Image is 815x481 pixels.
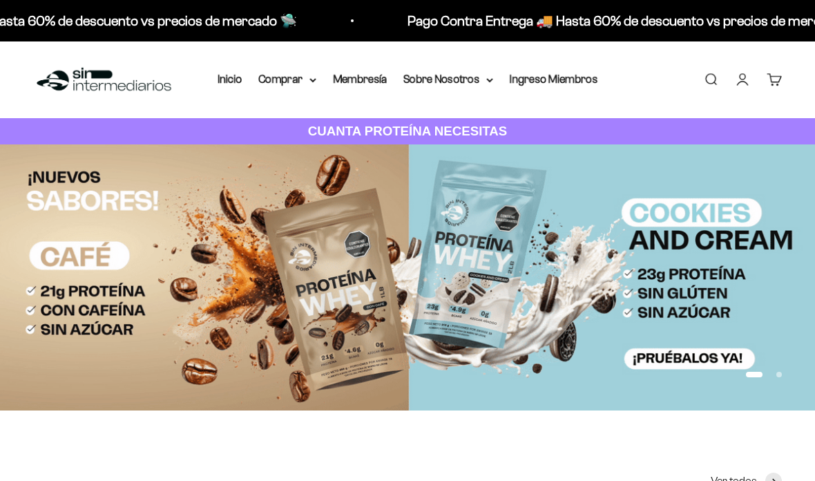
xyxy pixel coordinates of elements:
summary: Comprar [258,70,316,88]
a: Inicio [218,73,242,85]
summary: Sobre Nosotros [403,70,493,88]
a: Ingreso Miembros [510,73,597,85]
a: Membresía [333,73,387,85]
strong: CUANTA PROTEÍNA NECESITAS [308,124,508,138]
